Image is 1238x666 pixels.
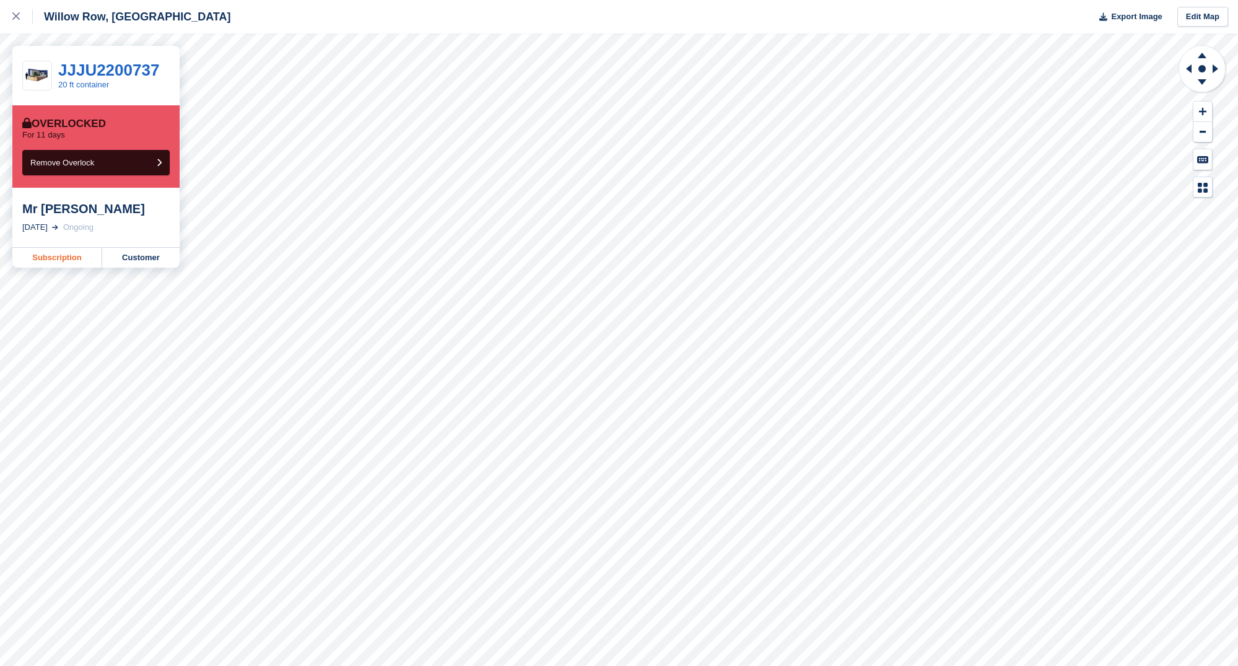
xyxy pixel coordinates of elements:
[58,61,159,79] a: JJJU2200737
[22,150,170,175] button: Remove Overlock
[1177,7,1228,27] a: Edit Map
[63,221,94,234] div: Ongoing
[22,221,48,234] div: [DATE]
[12,248,102,268] a: Subscription
[22,201,170,216] div: Mr [PERSON_NAME]
[1193,122,1212,142] button: Zoom Out
[1193,177,1212,198] button: Map Legend
[52,225,58,230] img: arrow-right-light-icn-cde0832a797a2874e46488d9cf13f60e5c3a73dbe684e267c42b8395dfbc2abf.svg
[23,65,51,87] img: 20.jpg
[30,158,94,167] span: Remove Overlock
[1193,102,1212,122] button: Zoom In
[1111,11,1162,23] span: Export Image
[22,118,106,130] div: Overlocked
[33,9,231,24] div: Willow Row, [GEOGRAPHIC_DATA]
[102,248,180,268] a: Customer
[58,80,109,89] a: 20 ft container
[1092,7,1162,27] button: Export Image
[22,130,65,140] p: For 11 days
[1193,149,1212,170] button: Keyboard Shortcuts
